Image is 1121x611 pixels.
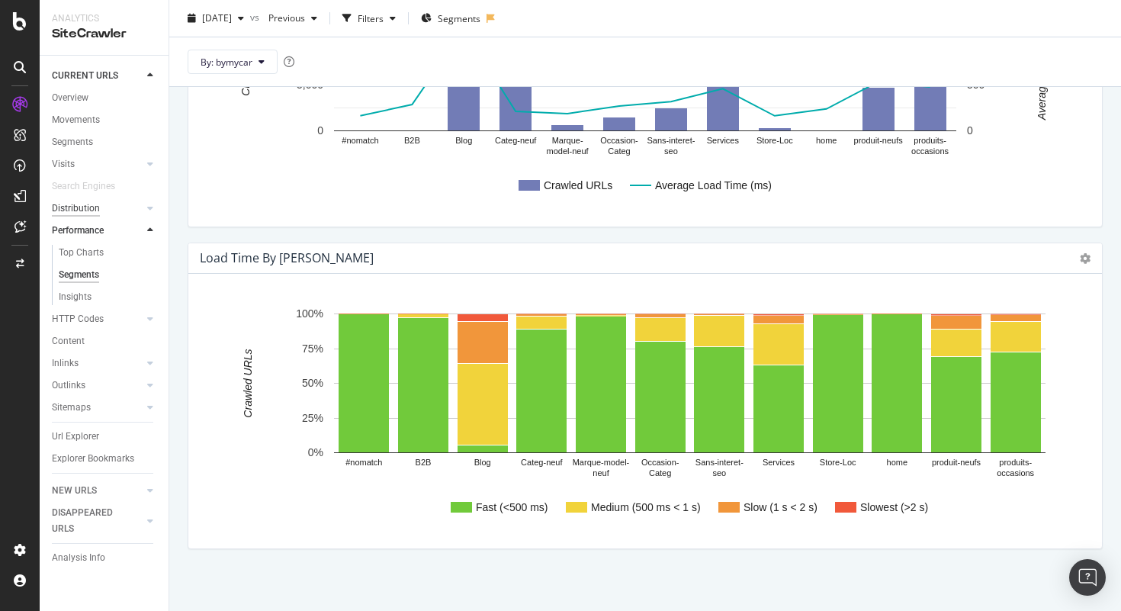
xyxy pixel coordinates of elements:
text: Medium (500 ms < 1 s) [591,501,701,513]
text: Crawled URLs [544,179,612,191]
i: Options [1080,253,1090,264]
text: seo [712,468,726,478]
div: Insights [59,289,92,305]
text: Store-Loc [820,458,856,467]
text: home [887,458,908,467]
a: Explorer Bookmarks [52,451,158,467]
a: Movements [52,112,158,128]
div: Open Intercom Messenger [1069,559,1106,596]
text: home [816,136,837,145]
text: Blog [455,136,472,145]
div: Segments [52,134,93,150]
a: HTTP Codes [52,311,143,327]
div: Sitemaps [52,400,91,416]
text: Categ-neuf [521,458,563,467]
text: seo [664,146,678,156]
button: Previous [262,6,323,31]
text: produit-neufs [932,458,981,467]
text: Store-Loc [756,136,793,145]
h4: Load Time by bymycar [200,248,374,269]
div: Analytics [52,12,156,25]
a: Segments [52,134,158,150]
text: occasions [997,468,1034,478]
div: Analysis Info [52,550,105,566]
text: B2B [404,136,420,145]
text: Fast (<500 ms) [476,501,548,513]
text: 0 [967,124,973,137]
text: Sans-interet- [695,458,744,467]
text: Categ [649,468,671,478]
a: Url Explorer [52,429,158,445]
span: Previous [262,11,305,24]
text: neuf [593,468,609,478]
text: produits- [999,458,1032,467]
a: Search Engines [52,178,130,195]
text: Marque-model- [573,458,630,467]
button: [DATE] [181,6,250,31]
div: NEW URLS [52,483,97,499]
text: Crawled URLs [242,349,254,417]
text: Services [707,136,740,145]
a: Content [52,333,158,349]
span: By: bymycar [201,55,252,68]
a: Top Charts [59,245,158,261]
text: produit-neufs [854,136,904,145]
div: Visits [52,156,75,172]
button: Segments [415,6,487,31]
text: occasions [911,146,949,156]
text: 25% [302,412,323,424]
div: Explorer Bookmarks [52,451,134,467]
a: Distribution [52,201,143,217]
button: By: bymycar [188,50,278,74]
text: produits- [914,136,946,145]
a: Segments [59,267,158,283]
text: 75% [302,342,323,355]
text: Categ-neuf [495,136,537,145]
div: Distribution [52,201,100,217]
text: B2B [416,458,432,467]
text: Occasion- [600,136,638,145]
text: #nomatch [345,458,382,467]
a: Overview [52,90,158,106]
div: Performance [52,223,104,239]
button: Filters [336,6,402,31]
span: 2025 Sep. 9th [202,11,232,24]
text: 500 [967,79,985,91]
span: vs [250,10,262,23]
div: HTTP Codes [52,311,104,327]
div: SiteCrawler [52,25,156,43]
text: model-neuf [547,146,589,156]
text: Slow (1 s < 2 s) [744,501,817,513]
a: Outlinks [52,378,143,394]
a: Performance [52,223,143,239]
div: Inlinks [52,355,79,371]
text: #nomatch [342,136,378,145]
text: Average Load Time (ms) [655,179,772,191]
text: 100% [296,307,323,320]
a: Inlinks [52,355,143,371]
div: Search Engines [52,178,115,195]
text: Crawled URLs [239,27,252,95]
div: Top Charts [59,245,104,261]
div: Movements [52,112,100,128]
div: Filters [358,11,384,24]
text: Occasion- [641,458,679,467]
div: Overview [52,90,88,106]
a: Insights [59,289,158,305]
text: Categ [608,146,630,156]
text: Sans-interet- [647,136,695,145]
a: Sitemaps [52,400,143,416]
div: CURRENT URLS [52,68,118,84]
a: NEW URLS [52,483,143,499]
text: 0% [308,446,323,458]
text: Services [763,458,795,467]
div: Outlinks [52,378,85,394]
svg: A chart. [201,298,1090,536]
span: Segments [438,11,480,24]
text: Slowest (>2 s) [860,501,928,513]
div: Content [52,333,85,349]
text: Marque- [552,136,583,145]
div: Url Explorer [52,429,99,445]
div: DISAPPEARED URLS [52,505,129,537]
